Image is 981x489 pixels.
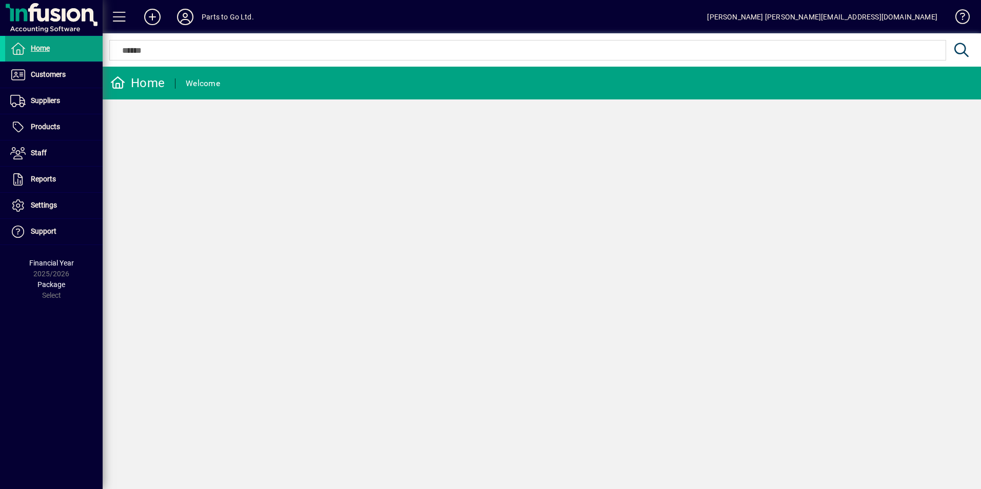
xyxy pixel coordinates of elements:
[31,44,50,52] span: Home
[136,8,169,26] button: Add
[707,9,937,25] div: [PERSON_NAME] [PERSON_NAME][EMAIL_ADDRESS][DOMAIN_NAME]
[948,2,968,35] a: Knowledge Base
[5,88,103,114] a: Suppliers
[5,219,103,244] a: Support
[31,175,56,183] span: Reports
[31,96,60,105] span: Suppliers
[5,114,103,140] a: Products
[5,167,103,192] a: Reports
[186,75,220,92] div: Welcome
[31,70,66,78] span: Customers
[5,62,103,88] a: Customers
[31,227,56,235] span: Support
[31,149,47,157] span: Staff
[31,201,57,209] span: Settings
[202,9,254,25] div: Parts to Go Ltd.
[29,259,74,267] span: Financial Year
[37,280,65,289] span: Package
[31,123,60,131] span: Products
[169,8,202,26] button: Profile
[5,140,103,166] a: Staff
[5,193,103,218] a: Settings
[110,75,165,91] div: Home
